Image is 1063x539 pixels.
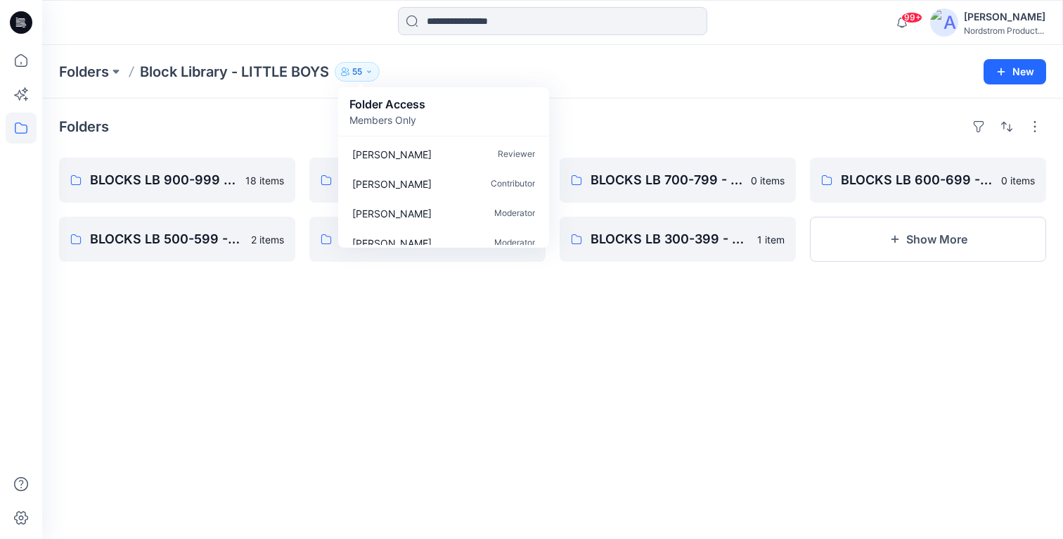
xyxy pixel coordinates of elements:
[491,177,535,191] p: Contributor
[59,158,295,203] a: BLOCKS LB 900-999 - Knit Cut & Sew Tops18 items
[560,158,796,203] a: BLOCKS LB 700-799 - N/A0 items
[498,147,535,162] p: Reviewer
[352,206,432,221] p: Rachel Hoversland
[341,169,546,198] a: [PERSON_NAME]Contributor
[494,206,535,221] p: Moderator
[352,236,432,251] p: Megan Cherewatenko
[59,118,109,135] h4: Folders
[984,59,1046,84] button: New
[560,217,796,262] a: BLOCKS LB 300-399 - Jackets, Outerwear, Blazers, Sportscoat & Vest1 item
[964,25,1045,36] div: Nordstrom Product...
[245,173,284,188] p: 18 items
[591,170,742,190] p: BLOCKS LB 700-799 - N/A
[964,8,1045,25] div: [PERSON_NAME]
[901,12,922,23] span: 99+
[751,173,785,188] p: 0 items
[309,158,546,203] a: BLOCKS LB 800-899 - N/A0 items
[341,198,546,228] a: [PERSON_NAME]Moderator
[59,62,109,82] a: Folders
[309,217,546,262] a: BLOCKS LB 400-499 - Knits & Wovens Bottoms, Crops, Shorts14 items
[352,177,432,191] p: Jo Bradford
[841,170,993,190] p: BLOCKS LB 600-699 - Robes
[140,62,329,82] p: Block Library - LITTLE BOYS
[341,139,546,169] a: [PERSON_NAME]Reviewer
[494,236,535,251] p: Moderator
[757,232,785,247] p: 1 item
[341,228,546,258] a: [PERSON_NAME]Moderator
[810,217,1046,262] button: Show More
[251,232,284,247] p: 2 items
[349,96,425,113] p: Folder Access
[930,8,958,37] img: avatar
[352,64,362,80] p: 55
[90,229,243,249] p: BLOCKS LB 500-599 - Onesies, Unionsuit
[90,170,237,190] p: BLOCKS LB 900-999 - Knit Cut & Sew Tops
[591,229,749,249] p: BLOCKS LB 300-399 - Jackets, Outerwear, Blazers, Sportscoat & Vest
[352,147,432,162] p: Carly Stubner
[349,113,425,127] p: Members Only
[335,62,380,82] button: 55
[59,217,295,262] a: BLOCKS LB 500-599 - Onesies, Unionsuit2 items
[1001,173,1035,188] p: 0 items
[810,158,1046,203] a: BLOCKS LB 600-699 - Robes0 items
